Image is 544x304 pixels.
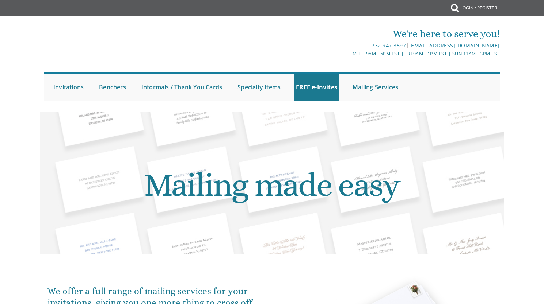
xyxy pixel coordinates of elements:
[46,117,499,253] h1: Mailing made easy
[97,74,128,101] a: Benchers
[372,42,406,49] a: 732.947.3597
[52,74,85,101] a: Invitations
[236,74,282,101] a: Specialty Items
[197,41,500,50] div: |
[409,42,500,49] a: [EMAIL_ADDRESS][DOMAIN_NAME]
[197,27,500,41] div: We're here to serve you!
[197,50,500,58] div: M-Th 9am - 5pm EST | Fri 9am - 1pm EST | Sun 11am - 3pm EST
[351,74,400,101] a: Mailing Services
[294,74,339,101] a: FREE e-Invites
[140,74,224,101] a: Informals / Thank You Cards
